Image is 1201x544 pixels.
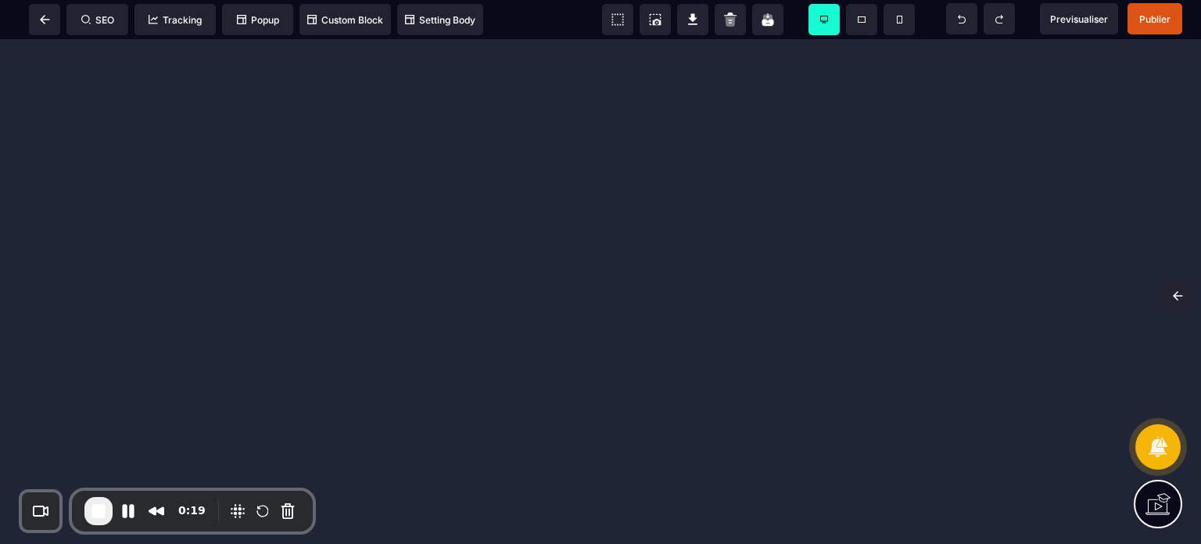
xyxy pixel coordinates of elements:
[405,14,475,26] span: Setting Body
[602,4,633,35] span: View components
[149,14,202,26] span: Tracking
[81,14,114,26] span: SEO
[1040,3,1118,34] span: Preview
[307,14,383,26] span: Custom Block
[1050,13,1108,25] span: Previsualiser
[640,4,671,35] span: Screenshot
[237,14,279,26] span: Popup
[1139,13,1171,25] span: Publier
